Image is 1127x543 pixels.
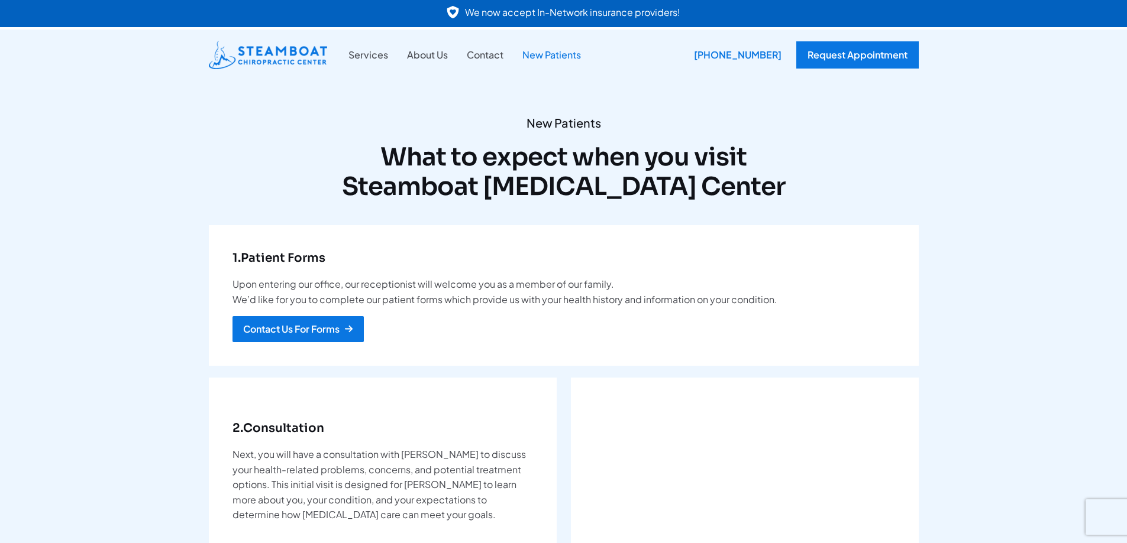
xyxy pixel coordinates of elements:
[209,41,327,69] img: Steamboat Chiropractic Center
[209,115,919,131] span: New Patients
[232,421,243,435] strong: 2.
[232,251,241,265] strong: 1.
[339,47,590,63] nav: Site Navigation
[339,47,398,63] a: Services
[232,249,895,268] h6: Patient Forms
[232,277,895,307] p: Upon entering our office, our receptionist will welcome you as a member of our family. We’d like ...
[457,47,513,63] a: Contact
[232,316,364,342] a: Contact Us For Forms
[685,41,784,69] a: [PHONE_NUMBER]
[513,47,590,63] a: New Patients
[232,447,533,522] p: Next, you will have a consultation with [PERSON_NAME] to discuss your health-related problems, co...
[398,47,457,63] a: About Us
[232,419,533,438] h6: Consultation
[685,41,790,69] div: [PHONE_NUMBER]
[796,41,919,69] a: Request Appointment
[243,324,340,334] div: Contact Us For Forms
[209,142,919,202] h2: What to expect when you visit Steamboat [MEDICAL_DATA] Center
